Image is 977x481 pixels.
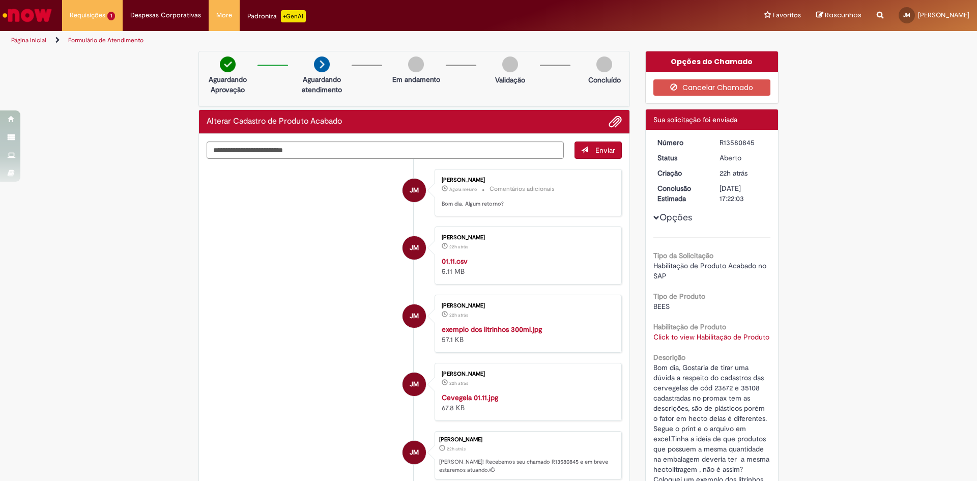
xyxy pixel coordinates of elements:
p: +GenAi [281,10,306,22]
img: ServiceNow [1,5,53,25]
img: img-circle-grey.png [502,56,518,72]
div: Opções do Chamado [646,51,779,72]
p: Concluído [588,75,621,85]
time: 30/09/2025 10:18:39 [449,244,468,250]
img: img-circle-grey.png [596,56,612,72]
div: [PERSON_NAME] [442,303,611,309]
time: 30/09/2025 10:21:59 [720,168,748,178]
a: 01.11.csv [442,257,468,266]
button: Cancelar Chamado [653,79,771,96]
dt: Número [650,137,712,148]
span: 22h atrás [720,168,748,178]
time: 30/09/2025 10:18:04 [449,380,468,386]
span: JM [903,12,910,18]
span: Favoritos [773,10,801,20]
b: Tipo da Solicitação [653,251,713,260]
div: [DATE] 17:22:03 [720,183,767,204]
span: More [216,10,232,20]
span: Despesas Corporativas [130,10,201,20]
b: Tipo de Produto [653,292,705,301]
span: 22h atrás [449,244,468,250]
time: 30/09/2025 10:18:19 [449,312,468,318]
div: JARED MORAIS [403,304,426,328]
span: Habilitação de Produto Acabado no SAP [653,261,768,280]
span: 22h atrás [447,446,466,452]
a: Rascunhos [816,11,861,20]
span: JM [410,372,419,397]
a: Click to view Habilitação de Produto [653,332,769,342]
b: Descrição [653,353,685,362]
p: [PERSON_NAME]! Recebemos seu chamado R13580845 e em breve estaremos atuando. [439,458,616,474]
span: Rascunhos [825,10,861,20]
img: img-circle-grey.png [408,56,424,72]
div: JARED MORAIS [403,441,426,464]
dt: Criação [650,168,712,178]
a: Cevegela 01.11.jpg [442,393,498,402]
p: Aguardando atendimento [297,74,347,95]
a: Página inicial [11,36,46,44]
div: 67.8 KB [442,392,611,413]
a: exemplo dos litrinhos 300ml.jpg [442,325,542,334]
div: 57.1 KB [442,324,611,345]
span: 22h atrás [449,312,468,318]
span: 22h atrás [449,380,468,386]
span: Agora mesmo [449,186,477,192]
h2: Alterar Cadastro de Produto Acabado Histórico de tíquete [207,117,342,126]
span: JM [410,178,419,203]
p: Aguardando Aprovação [203,74,252,95]
ul: Trilhas de página [8,31,644,50]
b: Habilitação de Produto [653,322,726,331]
img: arrow-next.png [314,56,330,72]
div: R13580845 [720,137,767,148]
p: Bom dia. Algum retorno? [442,200,611,208]
dt: Status [650,153,712,163]
span: JM [410,440,419,465]
div: JARED MORAIS [403,179,426,202]
span: JM [410,236,419,260]
button: Adicionar anexos [609,115,622,128]
p: Validação [495,75,525,85]
a: Formulário de Atendimento [68,36,143,44]
div: 30/09/2025 11:21:59 [720,168,767,178]
div: [PERSON_NAME] [442,235,611,241]
div: 5.11 MB [442,256,611,276]
time: 30/09/2025 10:21:59 [447,446,466,452]
span: Requisições [70,10,105,20]
div: [PERSON_NAME] [442,177,611,183]
time: 01/10/2025 08:00:52 [449,186,477,192]
div: Padroniza [247,10,306,22]
div: JARED MORAIS [403,373,426,396]
span: BEES [653,302,670,311]
img: check-circle-green.png [220,56,236,72]
li: JARED MORAIS [207,431,622,480]
span: 1 [107,12,115,20]
div: [PERSON_NAME] [439,437,616,443]
span: JM [410,304,419,328]
dt: Conclusão Estimada [650,183,712,204]
div: JARED MORAIS [403,236,426,260]
button: Enviar [574,142,622,159]
span: Sua solicitação foi enviada [653,115,737,124]
span: Enviar [595,146,615,155]
div: Aberto [720,153,767,163]
textarea: Digite sua mensagem aqui... [207,142,564,159]
small: Comentários adicionais [490,185,555,193]
p: Em andamento [392,74,440,84]
div: [PERSON_NAME] [442,371,611,377]
span: [PERSON_NAME] [918,11,969,19]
